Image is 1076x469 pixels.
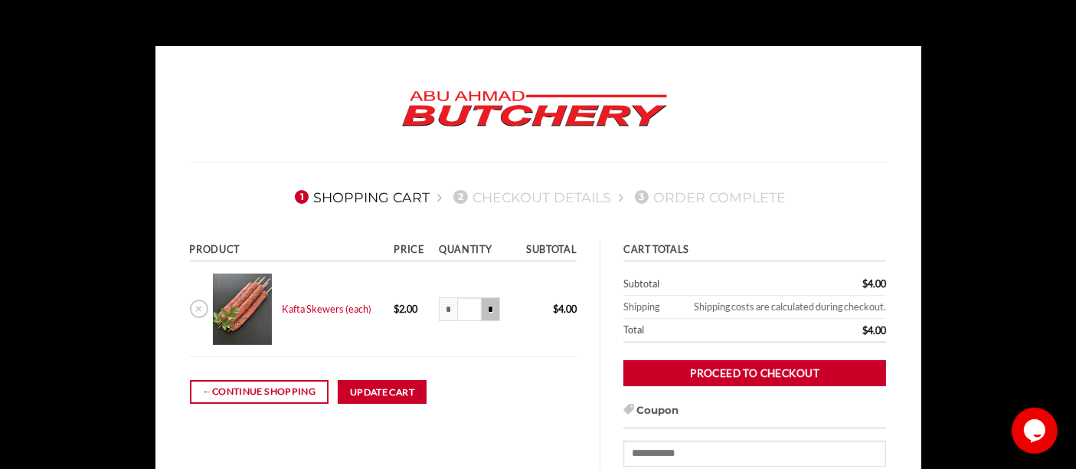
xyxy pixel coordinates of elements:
span: $ [394,303,400,315]
th: Cart totals [623,240,886,262]
bdi: 2.00 [394,303,418,315]
img: Cart [213,274,272,345]
a: Continue shopping [190,380,329,404]
input: Increase quantity of Kafta Skewers (each) [482,297,500,322]
bdi: 4.00 [553,303,577,315]
th: Product [190,240,390,262]
bdi: 4.00 [862,277,886,290]
span: ← [202,384,212,399]
th: Subtotal [623,273,778,296]
td: Shipping costs are calculated during checkout. [669,296,886,319]
a: Kafta Skewers (each) [282,303,371,315]
bdi: 4.00 [862,324,886,336]
img: Abu Ahmad Butchery [389,80,680,139]
th: Total [623,319,778,343]
input: Product quantity [457,297,482,322]
button: Update cart [338,380,427,405]
h3: Coupon [623,403,886,429]
iframe: chat widget [1012,408,1061,454]
th: Shipping [623,296,669,319]
span: $ [862,324,868,336]
a: 1Shopping Cart [290,189,430,205]
a: Proceed to checkout [623,360,886,387]
a: Remove Kafta Skewers (each) from cart [190,300,208,318]
span: 2 [453,190,467,204]
th: Quantity [434,240,514,262]
span: 1 [295,190,309,204]
span: $ [553,303,558,315]
a: 2Checkout details [449,189,611,205]
input: Reduce quantity of Kafta Skewers (each) [439,297,457,322]
th: Price [389,240,434,262]
nav: Checkout steps [190,177,887,217]
span: $ [862,277,868,290]
th: Subtotal [514,240,577,262]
